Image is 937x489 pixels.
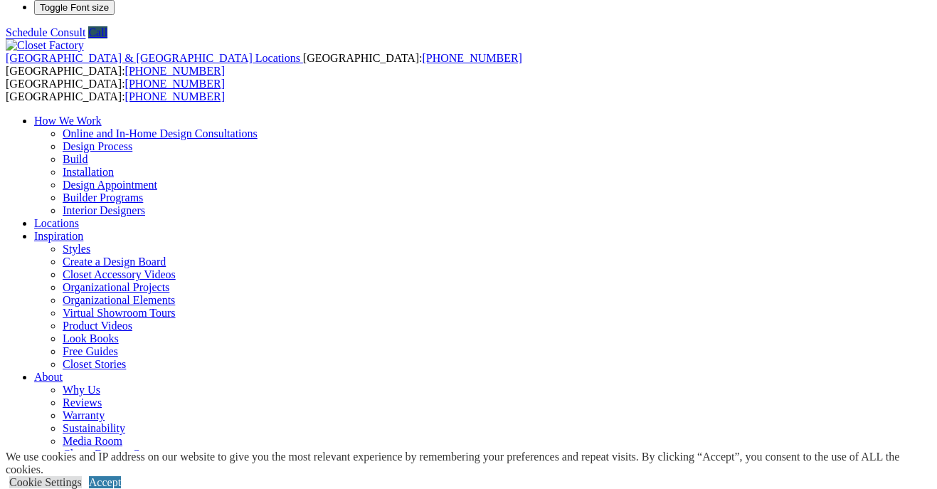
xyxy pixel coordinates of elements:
span: [GEOGRAPHIC_DATA]: [GEOGRAPHIC_DATA]: [6,52,522,77]
a: Organizational Elements [63,294,175,306]
a: [PHONE_NUMBER] [125,90,225,102]
a: Product Videos [63,320,132,332]
a: Free Guides [63,345,118,357]
a: Online and In-Home Design Consultations [63,127,258,140]
a: Closet Accessory Videos [63,268,176,280]
a: Builder Programs [63,191,143,204]
a: Build [63,153,88,165]
a: Inspiration [34,230,83,242]
a: Accept [89,476,121,488]
a: Schedule Consult [6,26,85,38]
span: [GEOGRAPHIC_DATA]: [GEOGRAPHIC_DATA]: [6,78,225,102]
a: Sustainability [63,422,125,434]
a: Virtual Showroom Tours [63,307,176,319]
span: [GEOGRAPHIC_DATA] & [GEOGRAPHIC_DATA] Locations [6,52,300,64]
a: About [34,371,63,383]
a: Installation [63,166,114,178]
a: Media Room [63,435,122,447]
a: Why Us [63,384,100,396]
a: Reviews [63,396,102,409]
a: Create a Design Board [63,256,166,268]
a: [PHONE_NUMBER] [422,52,522,64]
a: Look Books [63,332,119,345]
a: Design Appointment [63,179,157,191]
a: Organizational Projects [63,281,169,293]
span: Toggle Font size [40,2,109,13]
a: Design Process [63,140,132,152]
a: [GEOGRAPHIC_DATA] & [GEOGRAPHIC_DATA] Locations [6,52,303,64]
a: Closet Factory Cares [63,448,158,460]
a: Interior Designers [63,204,145,216]
img: Closet Factory [6,39,84,52]
a: [PHONE_NUMBER] [125,65,225,77]
a: Call [88,26,107,38]
a: Cookie Settings [9,476,82,488]
a: Styles [63,243,90,255]
a: Warranty [63,409,105,421]
div: We use cookies and IP address on our website to give you the most relevant experience by remember... [6,451,937,476]
a: [PHONE_NUMBER] [125,78,225,90]
a: How We Work [34,115,102,127]
a: Closet Stories [63,358,126,370]
a: Locations [34,217,79,229]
